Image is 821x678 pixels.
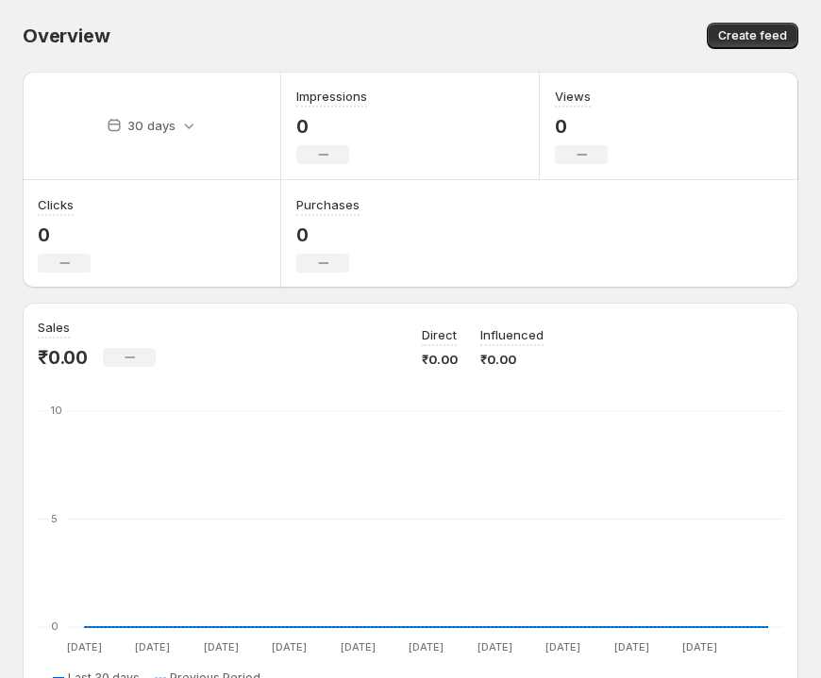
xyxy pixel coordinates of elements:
text: [DATE] [614,640,649,653]
h3: Impressions [296,87,367,106]
p: 0 [296,115,367,138]
p: ₹0.00 [38,346,88,369]
span: Overview [23,25,109,47]
p: ₹0.00 [480,350,544,369]
text: 0 [51,620,59,633]
p: 0 [555,115,608,138]
p: 0 [296,223,360,246]
text: 5 [51,512,58,525]
text: [DATE] [341,640,376,653]
h3: Views [555,87,591,106]
text: [DATE] [682,640,717,653]
h3: Purchases [296,195,360,214]
p: Influenced [480,325,544,344]
text: [DATE] [67,640,102,653]
text: [DATE] [545,640,580,653]
button: Create feed [707,23,798,49]
span: Create feed [718,28,787,43]
text: [DATE] [135,640,170,653]
p: 30 days [127,116,176,135]
p: Direct [422,325,457,344]
text: [DATE] [272,640,307,653]
text: [DATE] [409,640,444,653]
p: 0 [38,223,91,246]
text: [DATE] [204,640,239,653]
h3: Sales [38,318,70,337]
h3: Clicks [38,195,74,214]
text: 10 [51,404,62,417]
text: [DATE] [478,640,512,653]
p: ₹0.00 [422,350,458,369]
